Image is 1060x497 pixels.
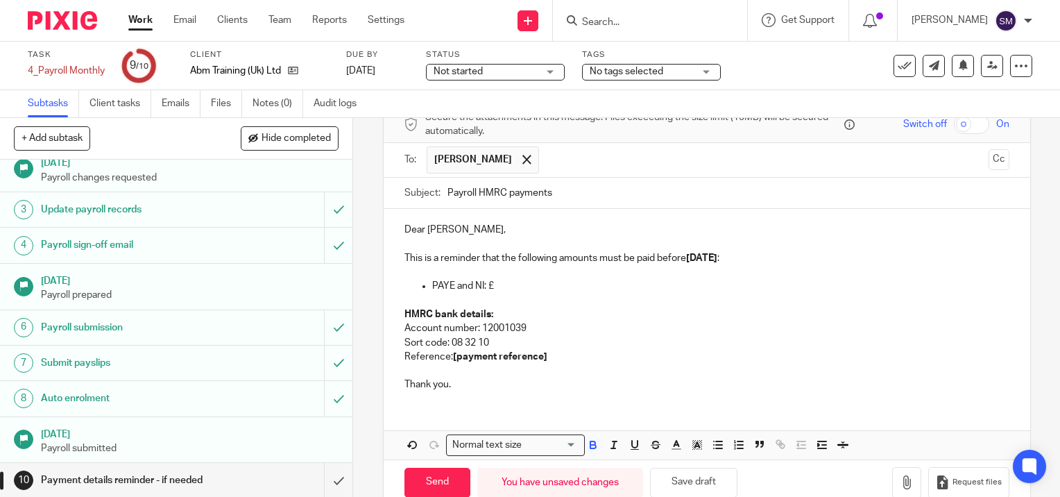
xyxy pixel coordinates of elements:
[89,90,151,117] a: Client tasks
[173,13,196,27] a: Email
[41,288,339,302] p: Payroll prepared
[41,317,221,338] h1: Payroll submission
[312,13,347,27] a: Reports
[190,64,281,78] p: Abm Training (Uk) Ltd
[527,438,576,453] input: Search for option
[28,49,105,60] label: Task
[41,424,339,441] h1: [DATE]
[781,15,835,25] span: Get Support
[28,64,105,78] div: 4_Payroll Monthly
[241,126,339,150] button: Hide completed
[989,149,1009,170] button: Cc
[404,153,420,167] label: To:
[128,13,153,27] a: Work
[41,171,339,185] p: Payroll changes requested
[404,251,1009,265] p: This is a reminder that the following amounts must be paid before :
[346,49,409,60] label: Due by
[590,67,663,76] span: No tags selected
[14,389,33,408] div: 8
[995,10,1017,32] img: svg%3E
[253,90,303,117] a: Notes (0)
[14,471,33,490] div: 10
[41,271,339,288] h1: [DATE]
[14,200,33,219] div: 3
[368,13,404,27] a: Settings
[450,438,525,453] span: Normal text size
[14,318,33,337] div: 6
[453,352,547,362] strong: [payment reference]
[268,13,291,27] a: Team
[952,477,1002,488] span: Request files
[446,435,585,456] div: Search for option
[912,13,988,27] p: [PERSON_NAME]
[41,199,221,220] h1: Update payroll records
[346,66,375,76] span: [DATE]
[425,110,841,139] span: Secure the attachments in this message. Files exceeding the size limit (10MB) will be secured aut...
[14,353,33,373] div: 7
[404,350,1009,364] p: Reference:
[14,236,33,255] div: 4
[434,153,512,167] span: [PERSON_NAME]
[404,223,1009,237] p: Dear [PERSON_NAME],
[41,353,221,373] h1: Submit payslips
[136,62,148,70] small: /10
[404,310,493,319] strong: HMRC bank details:
[262,133,331,144] span: Hide completed
[211,90,242,117] a: Files
[41,153,339,170] h1: [DATE]
[41,235,221,255] h1: Payroll sign-off email
[130,58,148,74] div: 9
[404,336,1009,350] p: Sort code: 08 32 10
[404,378,1009,391] p: Thank you.
[404,321,1009,335] p: Account number: 12001039
[162,90,200,117] a: Emails
[14,126,90,150] button: + Add subtask
[432,279,1009,293] p: PAYE and NI: £
[426,49,565,60] label: Status
[28,11,97,30] img: Pixie
[903,117,947,131] span: Switch off
[41,470,221,491] h1: Payment details reminder - if needed
[434,67,483,76] span: Not started
[314,90,367,117] a: Audit logs
[686,253,717,263] strong: [DATE]
[41,441,339,455] p: Payroll submitted
[28,90,79,117] a: Subtasks
[190,49,329,60] label: Client
[996,117,1009,131] span: On
[41,388,221,409] h1: Auto enrolment
[581,17,706,29] input: Search
[404,186,441,200] label: Subject:
[217,13,248,27] a: Clients
[582,49,721,60] label: Tags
